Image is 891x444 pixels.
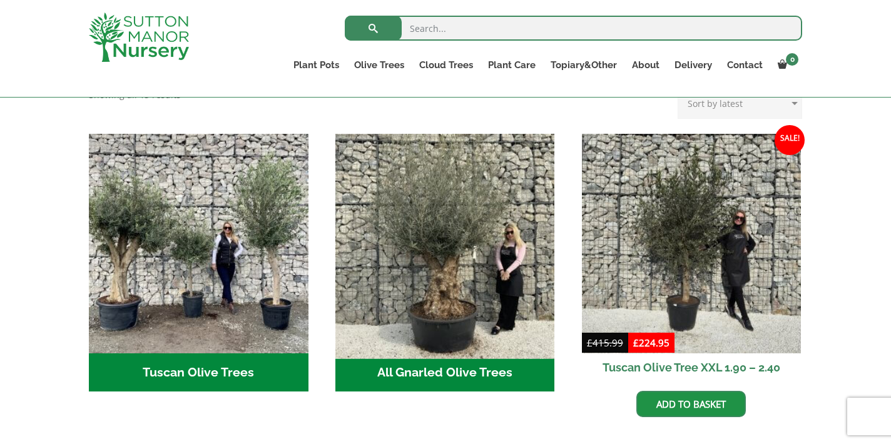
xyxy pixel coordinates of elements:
[667,56,720,74] a: Delivery
[286,56,347,74] a: Plant Pots
[624,56,667,74] a: About
[412,56,481,74] a: Cloud Trees
[481,56,543,74] a: Plant Care
[786,53,798,66] span: 0
[587,336,593,349] span: £
[587,336,623,349] bdi: 415.99
[582,353,802,381] h2: Tuscan Olive Tree XXL 1.90 – 2.40
[678,88,802,119] select: Shop order
[633,336,670,349] bdi: 224.95
[89,13,189,62] img: logo
[770,56,802,74] a: 0
[633,336,639,349] span: £
[582,134,802,381] a: Sale! Tuscan Olive Tree XXL 1.90 – 2.40
[89,134,308,391] a: Visit product category Tuscan Olive Trees
[335,353,555,392] h2: All Gnarled Olive Trees
[89,353,308,392] h2: Tuscan Olive Trees
[345,16,802,41] input: Search...
[89,134,308,353] img: Tuscan Olive Trees
[582,134,802,353] img: Tuscan Olive Tree XXL 1.90 - 2.40
[775,125,805,155] span: Sale!
[636,391,746,417] a: Add to basket: “Tuscan Olive Tree XXL 1.90 - 2.40”
[330,128,560,358] img: All Gnarled Olive Trees
[347,56,412,74] a: Olive Trees
[720,56,770,74] a: Contact
[335,134,555,391] a: Visit product category All Gnarled Olive Trees
[543,56,624,74] a: Topiary&Other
